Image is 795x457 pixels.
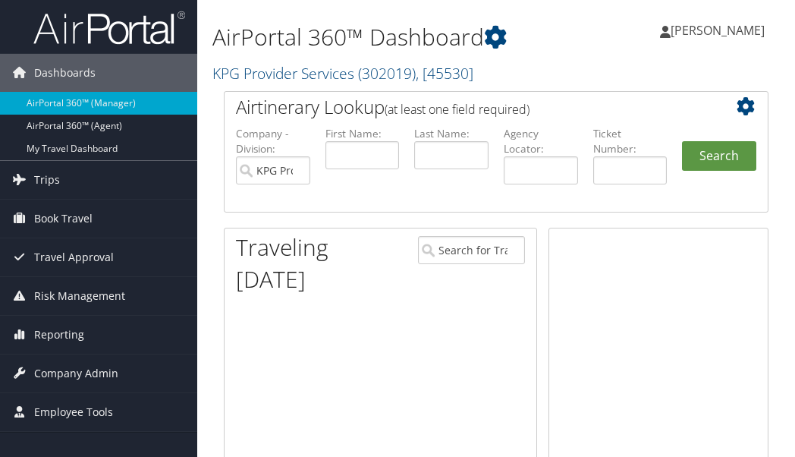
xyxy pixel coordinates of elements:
[34,238,114,276] span: Travel Approval
[212,63,473,84] a: KPG Provider Services
[34,54,96,92] span: Dashboards
[358,63,416,84] span: ( 302019 )
[34,161,60,199] span: Trips
[416,63,473,84] span: , [ 45530 ]
[33,10,185,46] img: airportal-logo.png
[34,277,125,315] span: Risk Management
[593,126,668,157] label: Ticket Number:
[385,101,529,118] span: (at least one field required)
[236,94,711,120] h2: Airtinerary Lookup
[34,200,93,238] span: Book Travel
[504,126,578,157] label: Agency Locator:
[34,393,113,431] span: Employee Tools
[34,316,84,354] span: Reporting
[418,236,525,264] input: Search for Traveler
[325,126,400,141] label: First Name:
[671,22,765,39] span: [PERSON_NAME]
[660,8,780,53] a: [PERSON_NAME]
[236,232,395,295] h1: Traveling [DATE]
[682,141,756,172] button: Search
[236,126,310,157] label: Company - Division:
[34,355,118,392] span: Company Admin
[414,126,489,141] label: Last Name:
[212,21,591,53] h1: AirPortal 360™ Dashboard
